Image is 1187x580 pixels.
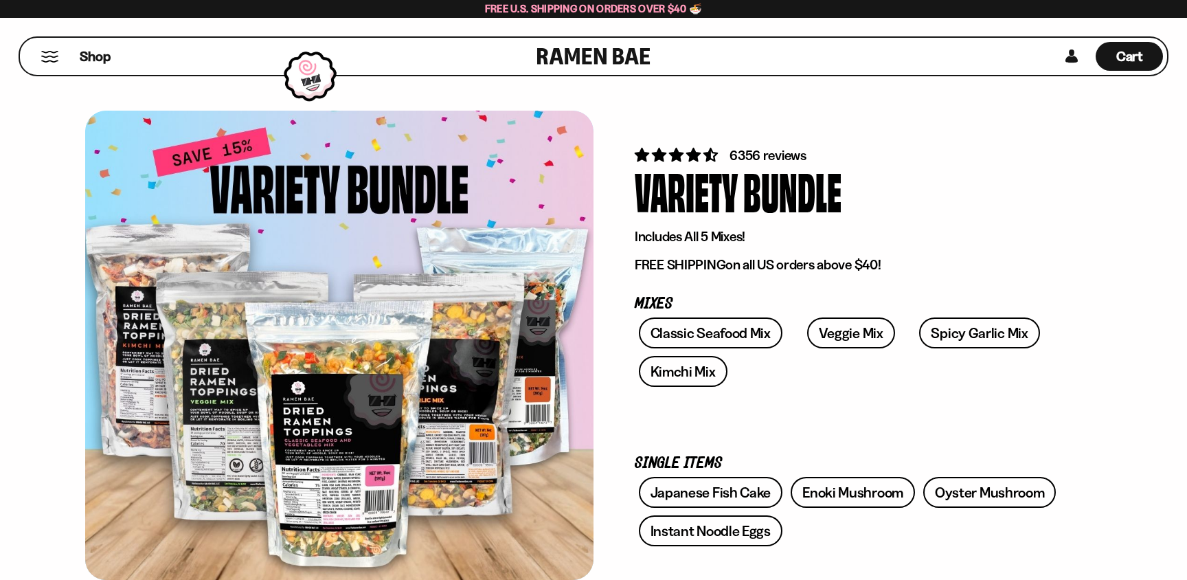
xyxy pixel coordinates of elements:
[635,256,725,273] strong: FREE SHIPPING
[639,477,783,508] a: Japanese Fish Cake
[923,477,1056,508] a: Oyster Mushroom
[635,228,1061,245] p: Includes All 5 Mixes!
[639,515,782,546] a: Instant Noodle Eggs
[635,457,1061,470] p: Single Items
[80,47,111,66] span: Shop
[1116,48,1143,65] span: Cart
[485,2,703,15] span: Free U.S. Shipping on Orders over $40 🍜
[743,165,841,216] div: Bundle
[80,42,111,71] a: Shop
[639,356,727,387] a: Kimchi Mix
[635,165,738,216] div: Variety
[1096,38,1163,75] div: Cart
[635,256,1061,274] p: on all US orders above $40!
[639,317,782,348] a: Classic Seafood Mix
[791,477,915,508] a: Enoki Mushroom
[635,146,721,164] span: 4.63 stars
[919,317,1039,348] a: Spicy Garlic Mix
[635,298,1061,311] p: Mixes
[807,317,895,348] a: Veggie Mix
[730,147,806,164] span: 6356 reviews
[41,51,59,63] button: Mobile Menu Trigger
